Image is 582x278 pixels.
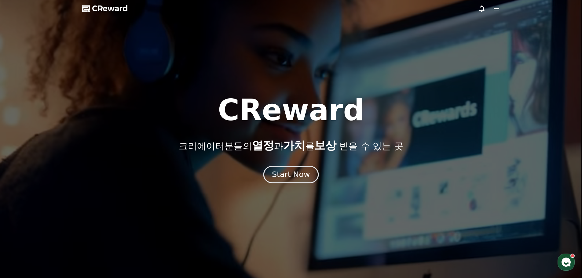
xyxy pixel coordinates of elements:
a: 홈 [2,193,40,209]
button: Start Now [263,166,319,183]
div: Start Now [272,169,310,180]
p: 크리에이터분들의 과 를 받을 수 있는 곳 [179,139,403,152]
h1: CReward [218,96,364,125]
span: 보상 [314,139,336,152]
a: 설정 [79,193,117,209]
span: 설정 [94,203,102,208]
span: 가치 [283,139,305,152]
span: CReward [92,4,128,13]
a: 대화 [40,193,79,209]
span: 열정 [252,139,274,152]
span: 대화 [56,203,63,208]
span: 홈 [19,203,23,208]
a: CReward [82,4,128,13]
a: Start Now [265,172,317,178]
